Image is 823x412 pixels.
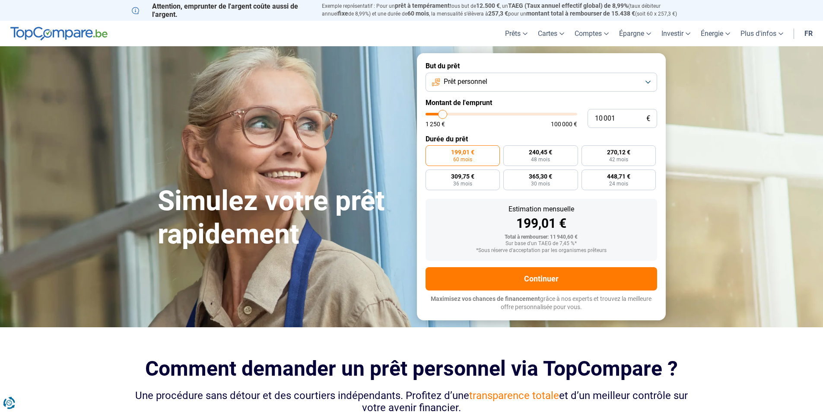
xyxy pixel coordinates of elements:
label: Montant de l'emprunt [426,99,657,107]
span: Maximisez vos chances de financement [431,295,540,302]
span: 36 mois [453,181,472,186]
span: Prêt personnel [444,77,487,86]
a: Comptes [569,21,614,46]
a: Cartes [533,21,569,46]
p: Attention, emprunter de l'argent coûte aussi de l'argent. [132,2,311,19]
span: 60 mois [407,10,429,17]
span: 60 mois [453,157,472,162]
span: 365,30 € [529,173,552,179]
span: montant total à rembourser de 15.438 € [526,10,635,17]
span: 100 000 € [551,121,577,127]
span: 257,3 € [488,10,508,17]
a: fr [799,21,818,46]
p: Exemple représentatif : Pour un tous but de , un (taux débiteur annuel de 8,99%) et une durée de ... [322,2,692,18]
span: € [646,115,650,122]
span: 48 mois [531,157,550,162]
img: TopCompare [10,27,108,41]
span: 199,01 € [451,149,474,155]
div: 199,01 € [432,217,650,230]
span: 42 mois [609,157,628,162]
a: Investir [656,21,696,46]
label: But du prêt [426,62,657,70]
span: transparence totale [469,390,559,402]
span: prêt à tempérament [395,2,450,9]
span: 309,75 € [451,173,474,179]
label: Durée du prêt [426,135,657,143]
span: TAEG (Taux annuel effectif global) de 8,99% [508,2,628,9]
h1: Simulez votre prêt rapidement [158,185,407,251]
span: 448,71 € [607,173,630,179]
span: 30 mois [531,181,550,186]
span: 240,45 € [529,149,552,155]
h2: Comment demander un prêt personnel via TopCompare ? [132,357,692,380]
div: Total à rembourser: 11 940,60 € [432,234,650,240]
a: Énergie [696,21,735,46]
button: Prêt personnel [426,73,657,92]
a: Épargne [614,21,656,46]
span: 1 250 € [426,121,445,127]
span: fixe [338,10,348,17]
a: Prêts [500,21,533,46]
div: Sur base d'un TAEG de 7,45 %* [432,241,650,247]
span: 270,12 € [607,149,630,155]
button: Continuer [426,267,657,291]
div: *Sous réserve d'acceptation par les organismes prêteurs [432,248,650,254]
span: 24 mois [609,181,628,186]
p: grâce à nos experts et trouvez la meilleure offre personnalisée pour vous. [426,295,657,312]
span: 12.500 € [476,2,500,9]
a: Plus d'infos [735,21,788,46]
div: Estimation mensuelle [432,206,650,213]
